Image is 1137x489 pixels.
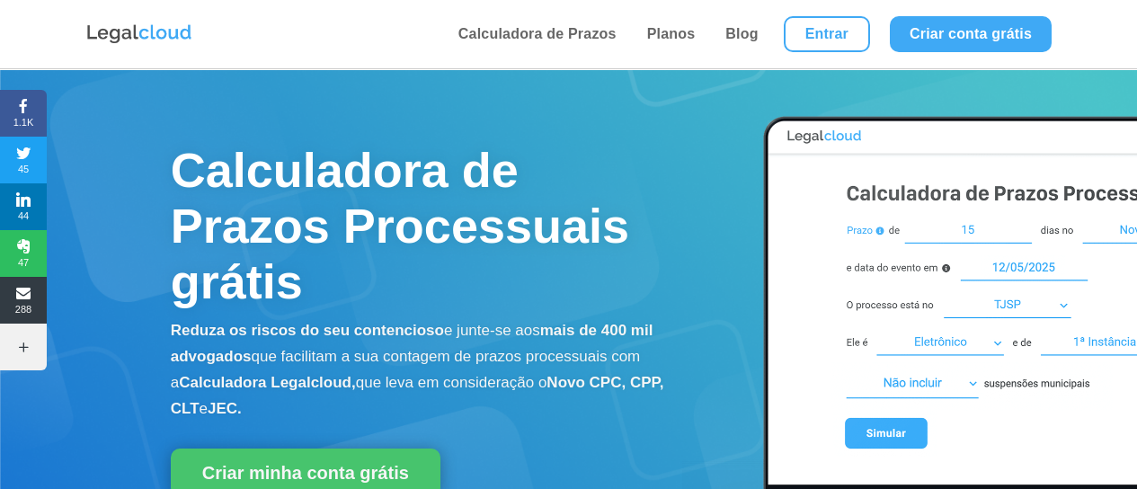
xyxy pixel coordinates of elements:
[784,16,870,52] a: Entrar
[171,143,629,308] span: Calculadora de Prazos Processuais grátis
[890,16,1052,52] a: Criar conta grátis
[85,22,193,46] img: Logo da Legalcloud
[171,322,444,339] b: Reduza os riscos do seu contencioso
[171,374,664,417] b: Novo CPC, CPP, CLT
[208,400,242,417] b: JEC.
[179,374,356,391] b: Calculadora Legalcloud,
[171,318,682,422] p: e junte-se aos que facilitam a sua contagem de prazos processuais com a que leva em consideração o e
